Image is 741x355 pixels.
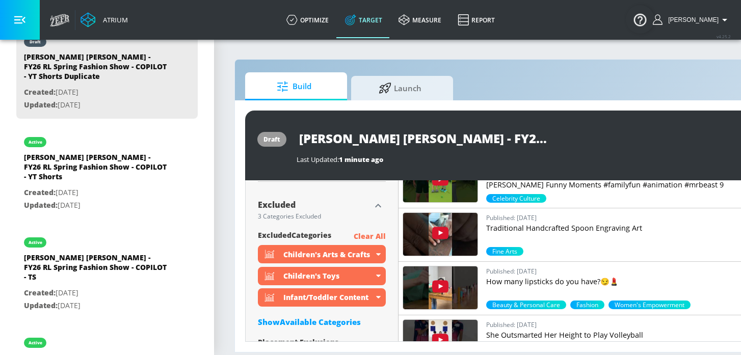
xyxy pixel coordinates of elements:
[664,16,719,23] span: login as: kacey.labar@zefr.com
[337,2,390,38] a: Target
[486,223,740,233] p: Traditional Handcrafted Spoon Engraving Art
[255,74,333,99] span: Build
[339,155,383,164] span: 1 minute ago
[278,2,337,38] a: optimize
[258,201,371,209] div: Excluded
[24,87,56,97] span: Created:
[486,301,566,309] div: 99.2%
[570,301,604,309] span: Fashion
[486,277,740,287] p: How many lipsticks do you have?😏💄
[486,247,523,256] span: Fine Arts
[24,299,167,312] p: [DATE]
[354,230,386,243] p: Clear All
[16,26,198,119] div: draft[PERSON_NAME] [PERSON_NAME] - FY26 RL Spring Fashion Show - COPILOT - YT Shorts DuplicateCre...
[486,319,740,330] p: Published: [DATE]
[24,288,56,297] span: Created:
[24,253,167,287] div: [PERSON_NAME] [PERSON_NAME] - FY26 RL Spring Fashion Show - COPILOT - TS
[486,159,740,194] a: [PERSON_NAME] Tung [PERSON_NAME] Mr [PERSON_NAME] And [PERSON_NAME] Funny Moments #familyfun #ani...
[24,86,167,99] p: [DATE]
[24,100,58,110] span: Updated:
[486,212,740,223] p: Published: [DATE]
[258,317,386,327] div: ShowAvailable Categories
[258,213,371,220] div: 3 Categories Excluded
[263,135,280,144] div: draft
[24,99,167,112] p: [DATE]
[24,199,167,212] p: [DATE]
[24,152,167,186] div: [PERSON_NAME] [PERSON_NAME] - FY26 RL Spring Fashion Show - COPILOT - YT Shorts
[24,187,56,197] span: Created:
[486,212,740,247] a: Published: [DATE]Traditional Handcrafted Spoon Engraving Art
[24,287,167,299] p: [DATE]
[297,155,737,164] div: Last Updated:
[608,301,691,309] div: 50.0%
[486,266,740,301] a: Published: [DATE]How many lipsticks do you have?😏💄
[283,292,374,302] div: Infant/Toddler Content
[486,301,566,309] span: Beauty & Personal Care
[403,213,478,256] img: _6UEm_6Dr6M
[626,5,654,34] button: Open Resource Center
[16,127,198,219] div: active[PERSON_NAME] [PERSON_NAME] - FY26 RL Spring Fashion Show - COPILOT - YT ShortsCreated:[DAT...
[486,194,546,203] span: Celebrity Culture
[258,245,386,263] div: Children's Arts & Crafts
[486,194,546,203] div: 90.6%
[486,266,740,277] p: Published: [DATE]
[570,301,604,309] div: 70.3%
[390,2,449,38] a: measure
[16,227,198,319] div: active[PERSON_NAME] [PERSON_NAME] - FY26 RL Spring Fashion Show - COPILOT - TSCreated:[DATE]Updat...
[449,2,503,38] a: Report
[24,301,58,310] span: Updated:
[403,266,478,309] img: 0eOqDu5nfJA
[24,52,167,86] div: [PERSON_NAME] [PERSON_NAME] - FY26 RL Spring Fashion Show - COPILOT - YT Shorts Duplicate
[30,39,41,44] div: draft
[361,76,439,100] span: Launch
[403,159,478,202] img: 3CzbuW7WZ84
[29,240,42,245] div: active
[258,288,386,307] div: Infant/Toddler Content
[283,250,374,259] div: Children's Arts & Crafts
[486,319,740,354] a: Published: [DATE]She Outsmarted Her Height to Play Volleyball
[24,200,58,210] span: Updated:
[653,14,731,26] button: [PERSON_NAME]
[258,230,331,243] span: excluded Categories
[486,247,523,256] div: 99.2%
[608,301,691,309] span: Women's Empowerment
[99,15,128,24] div: Atrium
[486,170,740,190] p: [PERSON_NAME] Tung [PERSON_NAME] Mr [PERSON_NAME] And [PERSON_NAME] Funny Moments #familyfun #ani...
[24,186,167,199] p: [DATE]
[283,271,374,281] div: Children's Toys
[486,330,740,340] p: She Outsmarted Her Height to Play Volleyball
[258,337,386,347] div: Placement Exclusions
[717,34,731,39] span: v 4.25.2
[258,267,386,285] div: Children's Toys
[81,12,128,28] a: Atrium
[29,140,42,145] div: active
[29,340,42,345] div: active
